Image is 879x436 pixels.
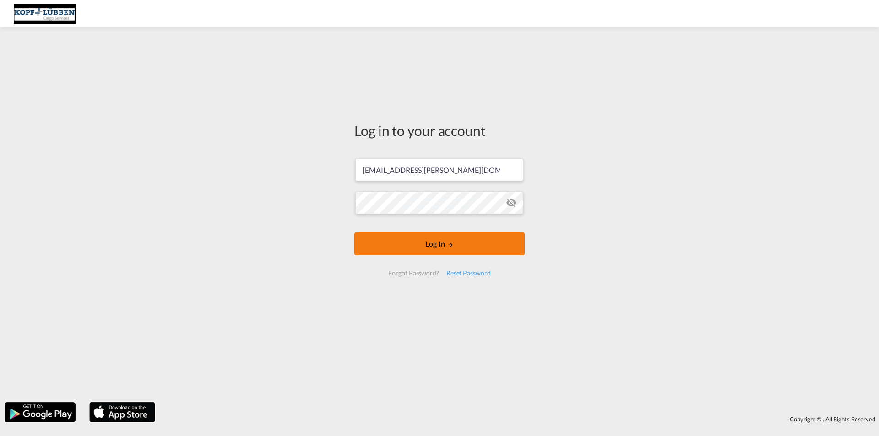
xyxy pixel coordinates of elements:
div: Log in to your account [354,121,525,140]
img: 25cf3bb0aafc11ee9c4fdbd399af7748.JPG [14,4,76,24]
input: Enter email/phone number [355,158,523,181]
div: Reset Password [443,265,494,281]
button: LOGIN [354,232,525,255]
div: Forgot Password? [385,265,442,281]
img: apple.png [88,401,156,423]
md-icon: icon-eye-off [506,197,517,208]
img: google.png [4,401,76,423]
div: Copyright © . All Rights Reserved [160,411,879,427]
